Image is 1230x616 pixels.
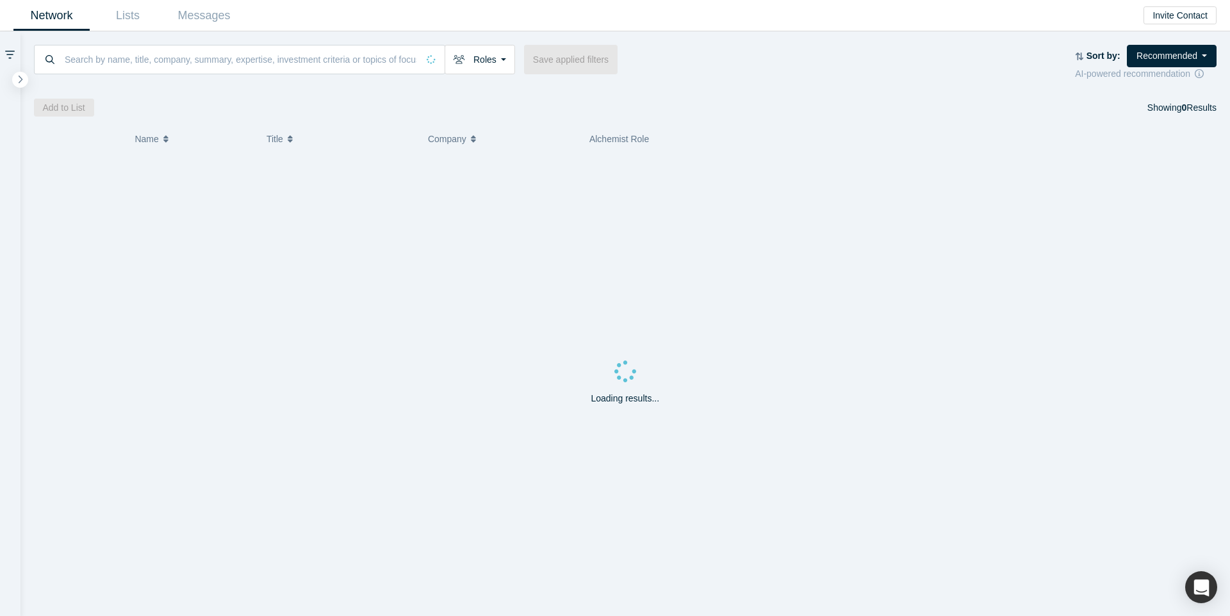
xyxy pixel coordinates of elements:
span: Alchemist Role [589,134,649,144]
a: Network [13,1,90,31]
button: Name [135,126,253,152]
button: Company [428,126,576,152]
div: AI-powered recommendation [1075,67,1217,81]
button: Recommended [1127,45,1217,67]
span: Name [135,126,158,152]
a: Lists [90,1,166,31]
p: Loading results... [591,392,659,405]
span: Results [1182,102,1217,113]
span: Title [266,126,283,152]
div: Showing [1147,99,1217,117]
strong: Sort by: [1086,51,1120,61]
button: Roles [445,45,515,74]
button: Add to List [34,99,94,117]
strong: 0 [1182,102,1187,113]
a: Messages [166,1,242,31]
input: Search by name, title, company, summary, expertise, investment criteria or topics of focus [63,44,418,74]
button: Save applied filters [524,45,618,74]
span: Company [428,126,466,152]
button: Title [266,126,414,152]
button: Invite Contact [1144,6,1217,24]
